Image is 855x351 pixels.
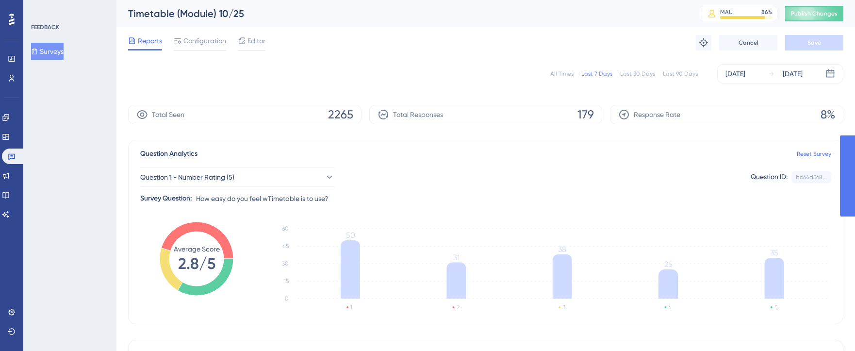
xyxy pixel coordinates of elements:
span: Response Rate [634,109,680,120]
span: Publish Changes [791,10,838,17]
div: Question ID: [751,171,788,184]
div: MAU [720,8,733,16]
tspan: 25 [664,260,673,269]
tspan: 30 [282,260,289,267]
span: Question 1 - Number Rating (5) [140,171,234,183]
div: [DATE] [725,68,745,80]
div: Timetable (Module) 10/25 [128,7,675,20]
tspan: 38 [558,245,566,254]
span: Editor [247,35,265,47]
span: Total Seen [152,109,184,120]
text: 2 [457,304,460,311]
button: Save [785,35,843,50]
button: Question 1 - Number Rating (5) [140,167,334,187]
tspan: 35 [770,248,778,257]
span: Reports [138,35,162,47]
tspan: Average Score [174,245,220,253]
tspan: 60 [282,225,289,232]
div: [DATE] [783,68,803,80]
span: 8% [821,107,835,122]
div: Last 30 Days [620,70,655,78]
div: bc64d568... [796,173,827,181]
tspan: 0 [285,295,289,302]
span: How easy do you feel wTimetable is to use? [196,193,329,204]
text: 1 [350,304,352,311]
span: Cancel [739,39,758,47]
div: 86 % [761,8,773,16]
div: All Times [550,70,574,78]
tspan: 2.8/5 [178,254,215,273]
tspan: 50 [346,231,355,240]
span: Save [807,39,821,47]
div: FEEDBACK [31,23,59,31]
tspan: 15 [284,278,289,284]
text: 5 [774,304,777,311]
a: Reset Survey [797,150,831,158]
div: Survey Question: [140,193,192,204]
button: Surveys [31,43,64,60]
button: Cancel [719,35,777,50]
text: 4 [668,304,672,311]
span: 2265 [328,107,353,122]
span: Configuration [183,35,226,47]
tspan: 31 [453,253,460,262]
span: Question Analytics [140,148,197,160]
iframe: UserGuiding AI Assistant Launcher [814,313,843,342]
div: Last 90 Days [663,70,698,78]
div: Last 7 Days [581,70,612,78]
span: Total Responses [393,109,443,120]
tspan: 45 [282,243,289,250]
span: 179 [577,107,594,122]
text: 3 [562,304,565,311]
button: Publish Changes [785,6,843,21]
